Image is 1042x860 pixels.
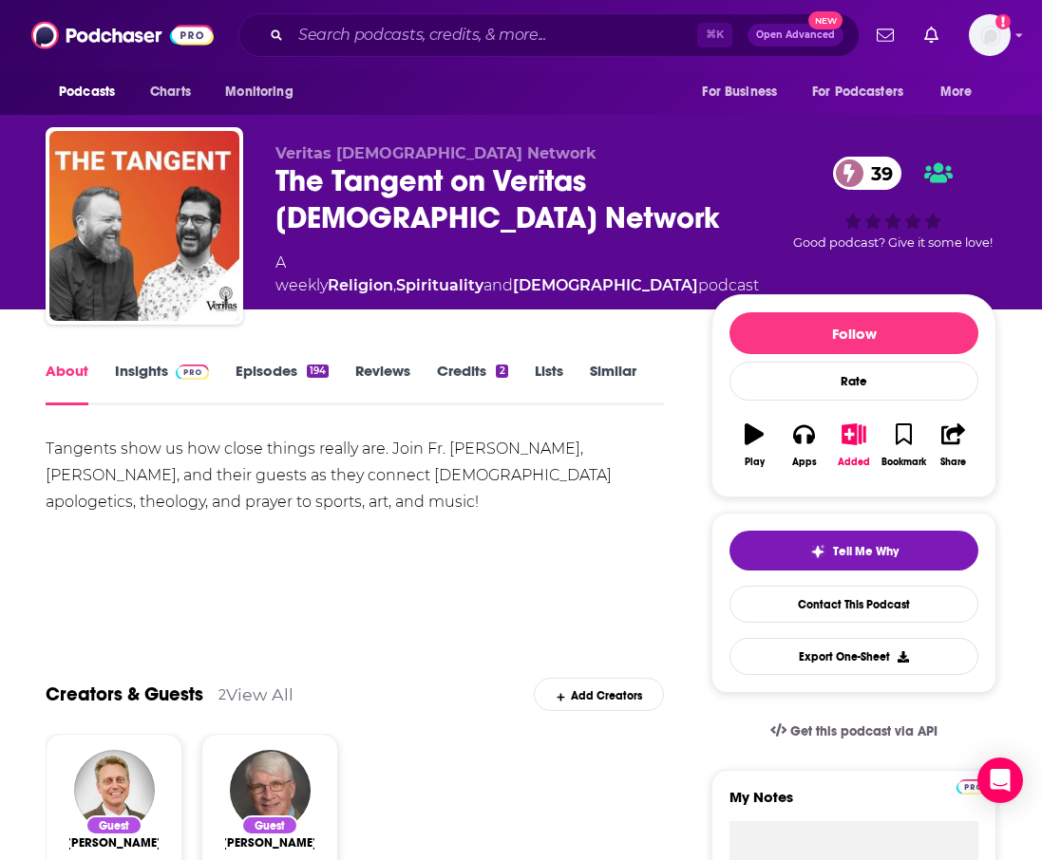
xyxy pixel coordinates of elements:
[977,757,1023,803] div: Open Intercom Messenger
[212,74,317,110] button: open menu
[779,411,828,479] button: Apps
[355,362,410,405] a: Reviews
[927,74,996,110] button: open menu
[929,411,978,479] button: Share
[393,276,396,294] span: ,
[496,365,507,378] div: 2
[792,457,817,468] div: Apps
[697,23,732,47] span: ⌘ K
[808,11,843,29] span: New
[222,835,317,851] a: Ralph Martin
[46,74,140,110] button: open menu
[756,30,835,40] span: Open Advanced
[534,678,664,711] div: Add Creators
[66,835,161,851] a: John Bergsma
[275,252,759,297] div: A weekly podcast
[66,835,161,851] span: [PERSON_NAME]
[225,79,293,105] span: Monitoring
[236,362,329,405] a: Episodes194
[49,131,239,321] img: The Tangent on Veritas Catholic Network
[590,362,636,405] a: Similar
[115,362,209,405] a: InsightsPodchaser Pro
[940,79,973,105] span: More
[833,544,899,559] span: Tell Me Why
[812,79,903,105] span: For Podcasters
[729,531,978,570] button: tell me why sparkleTell Me Why
[150,79,191,105] span: Charts
[222,835,317,851] span: [PERSON_NAME]
[238,13,860,57] div: Search podcasts, credits, & more...
[307,365,329,378] div: 194
[790,723,938,739] span: Get this podcast via API
[729,312,978,354] button: Follow
[838,457,870,468] div: Added
[789,144,996,263] div: 39Good podcast? Give it some love!
[46,436,664,515] div: Tangents show us how close things really are. Join Fr. [PERSON_NAME], [PERSON_NAME], and their gu...
[513,276,698,294] a: [DEMOGRAPHIC_DATA]
[829,411,879,479] button: Added
[969,14,1011,56] button: Show profile menu
[729,411,779,479] button: Play
[995,14,1011,29] svg: Add a profile image
[879,411,928,479] button: Bookmark
[218,686,226,703] div: 2
[957,779,990,795] img: Podchaser Pro
[969,14,1011,56] span: Logged in as shcarlos
[138,74,202,110] a: Charts
[702,79,777,105] span: For Business
[881,457,926,468] div: Bookmark
[85,815,142,835] div: Guest
[689,74,801,110] button: open menu
[74,750,155,831] img: John Bergsma
[869,19,901,51] a: Show notifications dropdown
[59,79,115,105] span: Podcasts
[729,788,978,821] label: My Notes
[745,457,765,468] div: Play
[748,24,843,47] button: Open AdvancedNew
[917,19,946,51] a: Show notifications dropdown
[969,14,1011,56] img: User Profile
[396,276,483,294] a: Spirituality
[957,776,990,795] a: Pro website
[755,708,953,755] a: Get this podcast via API
[226,684,294,704] a: View All
[729,362,978,401] div: Rate
[729,586,978,623] a: Contact This Podcast
[46,362,88,405] a: About
[810,544,825,559] img: tell me why sparkle
[852,157,902,190] span: 39
[833,157,902,190] a: 39
[940,457,966,468] div: Share
[437,362,507,405] a: Credits2
[176,365,209,380] img: Podchaser Pro
[793,235,993,250] span: Good podcast? Give it some love!
[800,74,931,110] button: open menu
[46,682,203,706] a: Creators & Guests
[291,20,697,50] input: Search podcasts, credits, & more...
[230,750,311,831] img: Ralph Martin
[535,362,563,405] a: Lists
[729,638,978,675] button: Export One-Sheet
[328,276,393,294] a: Religion
[275,144,597,162] span: Veritas [DEMOGRAPHIC_DATA] Network
[483,276,513,294] span: and
[241,815,298,835] div: Guest
[31,17,214,53] img: Podchaser - Follow, Share and Rate Podcasts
